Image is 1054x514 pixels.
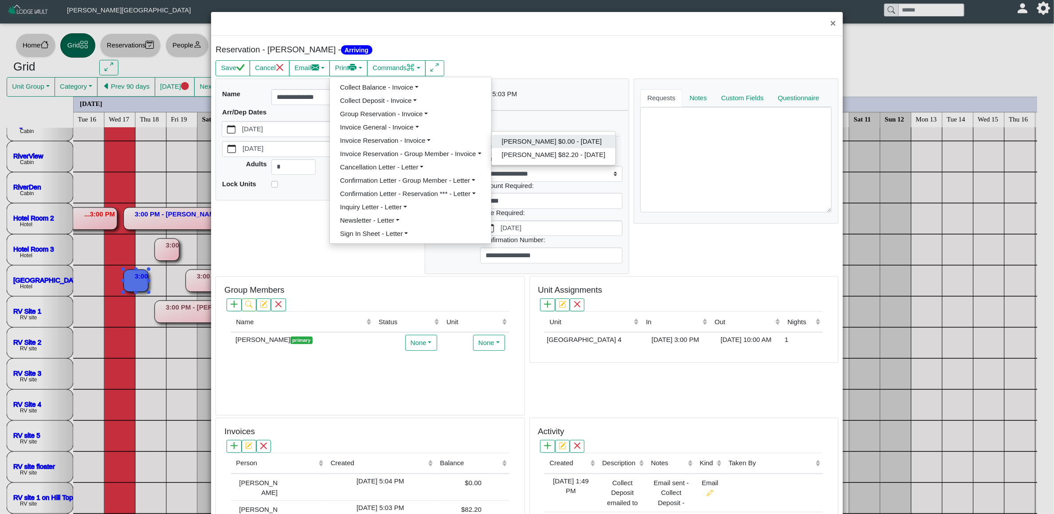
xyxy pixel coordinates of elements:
[290,337,313,344] span: primary
[236,63,245,72] svg: check
[545,332,641,347] td: [GEOGRAPHIC_DATA] 4
[289,60,330,76] button: Emailenvelope fill
[447,317,500,327] div: Unit
[227,125,235,133] svg: calendar
[330,214,491,227] a: Newsletter - Letter
[330,227,491,240] a: Sign In Sheet - Letter
[330,147,491,161] a: Invoice Reservation - Group Member - Invoice
[329,77,492,244] ul: Emailenvelope fill
[260,301,267,308] svg: pencil square
[599,476,644,510] div: Collect Deposit emailed to guest
[550,317,632,327] div: Unit
[245,301,252,308] svg: search
[227,145,236,153] svg: calendar
[700,458,714,468] div: Kind
[574,442,581,449] svg: x
[236,458,316,468] div: Person
[480,182,623,190] h6: Amount Required:
[224,285,284,295] h5: Group Members
[788,317,814,327] div: Nights
[712,335,780,345] div: [DATE] 10:00 AM
[771,89,826,107] a: Questionnaire
[682,89,714,107] a: Notes
[783,332,823,347] td: 1
[330,200,491,214] a: Inquiry Letter - Letter
[311,63,320,72] svg: envelope fill
[328,476,433,487] div: [DATE] 5:04 PM
[437,476,482,488] div: $0.00
[223,141,241,157] button: calendar
[555,440,570,453] button: pencil square
[499,221,622,236] label: [DATE]
[715,317,773,327] div: Out
[473,335,505,351] button: None
[329,60,368,76] button: Printprinter fill
[540,440,555,453] button: plus
[236,317,364,327] div: Name
[245,442,252,449] svg: pencil square
[707,490,713,496] svg: pencil
[697,476,721,498] div: Email
[425,60,444,76] button: arrows angle expand
[256,298,271,311] button: pencil square
[330,81,491,94] a: Collect Balance - Invoice
[222,122,240,137] button: calendar
[250,60,290,76] button: Cancelx
[227,440,241,453] button: plus
[330,94,491,107] a: Collect Deposit - Invoice
[555,298,570,311] button: pencil square
[547,476,595,496] div: [DATE] 1:49 PM
[330,161,491,174] a: Cancellation Letter - Letter
[544,301,551,308] svg: plus
[216,45,525,55] h5: Reservation - [PERSON_NAME] -
[602,458,637,468] div: Description
[330,134,491,147] a: Invoice Reservation - Invoice
[224,427,255,437] h5: Invoices
[242,298,256,311] button: search
[714,89,771,107] a: Custom Fields
[240,122,332,137] label: [DATE]
[574,301,581,308] svg: x
[480,209,623,217] h6: Date Required:
[330,107,491,121] a: Group Reservation - Invoice
[330,121,491,134] a: Invoice General - Invoice
[570,298,584,311] button: x
[271,298,286,311] button: x
[405,335,437,351] button: None
[492,135,615,148] a: [PERSON_NAME] $0.00 - [DATE]
[349,63,357,72] svg: printer fill
[492,148,615,161] a: [PERSON_NAME] $82.20 - [DATE]
[222,90,240,98] b: Name
[331,458,426,468] div: Created
[540,298,555,311] button: plus
[260,442,267,449] svg: x
[643,335,708,345] div: [DATE] 3:00 PM
[242,440,256,453] button: pencil square
[538,285,602,295] h5: Unit Assignments
[328,503,433,513] div: [DATE] 5:03 PM
[231,301,238,308] svg: plus
[570,440,584,453] button: x
[651,458,686,468] div: Notes
[233,335,372,345] div: [PERSON_NAME]
[330,174,491,187] a: Confirmation Letter - Group Member - Letter
[729,458,814,468] div: Taken By
[379,317,432,327] div: Status
[256,440,271,453] button: x
[407,63,415,72] svg: command
[222,180,256,188] b: Lock Units
[538,427,564,437] h5: Activity
[246,160,267,168] b: Adults
[330,187,491,200] a: Confirmation Letter - Reservation *** - Letter
[440,458,500,468] div: Balance
[480,236,623,244] h6: Confirmation Number:
[275,301,282,308] svg: x
[544,442,551,449] svg: plus
[640,89,682,107] a: Requests
[222,108,266,116] b: Arr/Dep Dates
[216,60,250,76] button: Savecheck
[231,442,238,449] svg: plus
[227,298,241,311] button: plus
[233,476,278,498] div: [PERSON_NAME]
[648,476,693,510] div: Email sent - Collect Deposit - Invoice sent to guests to collect a deposit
